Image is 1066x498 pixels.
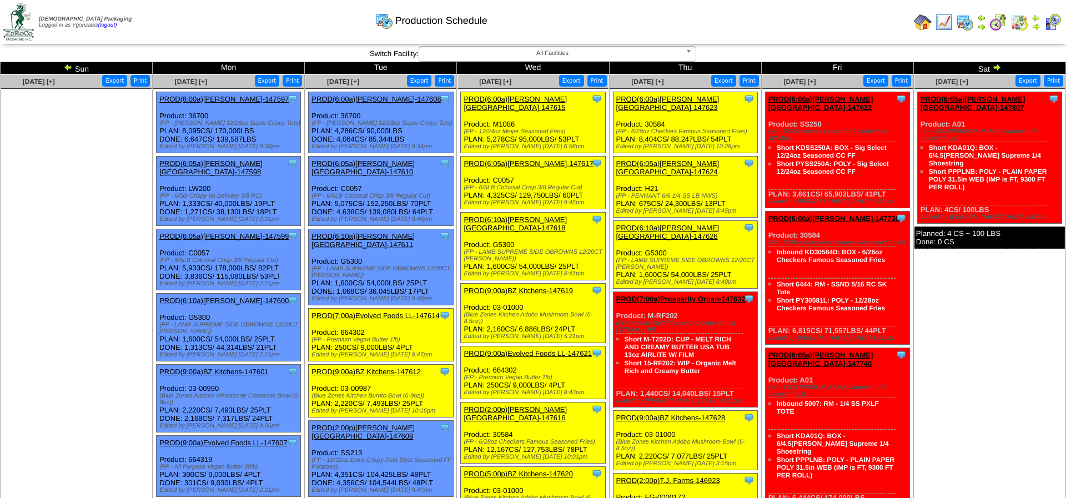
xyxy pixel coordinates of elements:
a: PROD(9:00a)BZ Kitchens-147601 [159,368,269,376]
a: [DATE] [+] [479,78,511,85]
img: Tooltip [439,230,450,242]
a: PROD(6:05a)[PERSON_NAME]-147617 [464,159,593,168]
td: Sat [913,62,1065,74]
div: Edited by [PERSON_NAME] [DATE] 6:47pm [921,214,1062,220]
div: (FP - 6/28oz Checkers Famous Seasoned Fries) [768,239,909,246]
div: Edited by [PERSON_NAME] [DATE] 8:41pm [464,270,605,277]
img: Tooltip [591,93,602,104]
div: (FP - Premium Vegan Butter 1lb) [464,374,605,381]
img: Tooltip [591,214,602,225]
button: Print [435,75,454,87]
div: Edited by [PERSON_NAME] [DATE] 8:43pm [464,389,605,396]
img: arrowleft.gif [1032,13,1040,22]
img: zoroco-logo-small.webp [3,3,34,41]
a: PROD(6:00a)[PERSON_NAME][GEOGRAPHIC_DATA]-147615 [464,95,567,112]
div: Product: 03-01000 PLAN: 2,220CS / 7,077LBS / 25PLT [613,411,757,470]
span: All Facilities [424,47,681,60]
div: (FP - 6/28oz Checkers Famous Seasoned Fries) [616,128,757,135]
span: [DATE] [+] [23,78,55,85]
div: (FP - [PERSON_NAME] 12/28oz Super Crispy Tots) [311,120,452,127]
a: Short PY30581L: POLY - 12/28oz Checkers Famous Seasoned Fries [777,296,885,312]
img: arrowright.gif [977,22,986,31]
div: (FP - 6/28oz Checkers Famous Seasoned Fries) [464,439,605,445]
img: line_graph.gif [935,13,953,31]
a: PROD(9:00a)Evolved Foods LL-147621 [464,349,592,358]
div: Product: 30584 PLAN: 6,815CS / 71,557LBS / 44PLT [765,212,909,345]
img: arrowright.gif [992,63,1001,72]
div: Edited by [PERSON_NAME] [DATE] 10:28pm [616,143,757,150]
div: Edited by [PERSON_NAME] [DATE] 2:21pm [159,280,300,287]
a: Short PPPLNB: POLY - PLAIN PAPER POLY 31.5in WEB (IMP is FT, 9300 FT PER ROLL) [777,456,894,479]
div: Edited by [PERSON_NAME] [DATE] 6:56pm [464,143,605,150]
a: PROD(6:00a)[PERSON_NAME][GEOGRAPHIC_DATA]-147622 [768,95,873,112]
img: Tooltip [591,348,602,359]
div: Product: SS213 PLAN: 4,351CS / 104,425LBS / 48PLT DONE: 4,356CS / 104,544LBS / 48PLT [309,421,453,497]
td: Thu [609,62,761,74]
a: [DATE] [+] [783,78,816,85]
div: (FP - 6/5LB Colossal Crisp 3/8 Regular Cut) [311,193,452,199]
img: Tooltip [287,230,298,242]
div: Edited by [PERSON_NAME] [DATE] 10:16pm [311,408,452,414]
div: Edited by [PERSON_NAME] [DATE] 2:21pm [159,351,300,358]
a: PROD(9:00a)Evolved Foods LL-147607 [159,439,288,447]
div: (FP-Organic Melt Rich and Creamy Butter (12/13oz) - IP) [616,320,757,333]
button: Export [1015,75,1040,87]
div: (Blue Zones Kitchen Minestrone Casserole Bowl (6-9oz)) [159,393,300,406]
button: Print [130,75,150,87]
img: Tooltip [743,475,755,486]
td: Sun [1,62,153,74]
div: Edited by [PERSON_NAME] [DATE] 7:27pm [768,198,909,205]
img: Tooltip [287,366,298,377]
div: Edited by [PERSON_NAME] [DATE] 9:23pm [616,398,757,404]
img: Tooltip [896,213,907,224]
img: Tooltip [287,93,298,104]
div: (FP - Premium Vegan Butter 1lb) [311,336,452,343]
div: Product: SS250 PLAN: 3,661CS / 65,902LBS / 41PLT [765,92,909,208]
a: PROD(6:05a)[PERSON_NAME][GEOGRAPHIC_DATA]-147598 [159,159,263,176]
span: Production Schedule [395,15,487,27]
a: PROD(6:00a)[PERSON_NAME]-147738 [768,214,899,223]
button: Export [863,75,888,87]
img: Tooltip [591,468,602,479]
div: Product: G5300 PLAN: 1,600CS / 54,000LBS / 25PLT DONE: 1,068CS / 36,045LBS / 17PLT [309,229,453,305]
button: Export [255,75,280,87]
div: (FP - All Purpose Vegan Butter 30lb) [159,464,300,470]
div: Product: 30584 PLAN: 12,167CS / 127,753LBS / 78PLT [461,403,605,464]
div: Product: 03-01000 PLAN: 2,160CS / 6,886LBS / 24PLT [461,284,605,343]
a: PROD(9:00a)BZ Kitchens-147612 [311,368,421,376]
img: calendarcustomer.gif [1044,13,1062,31]
div: Edited by [PERSON_NAME] [DATE] 4:12pm [768,335,909,341]
a: PROD(5:00p)BZ Kitchens-147620 [464,470,573,478]
button: Print [587,75,607,87]
div: Product: C0057 PLAN: 5,933CS / 178,000LBS / 82PLT DONE: 3,836CS / 115,080LBS / 53PLT [157,229,301,290]
div: (FP - 6/4.5[PERSON_NAME] Supreme 1/4 Shoestrings) [768,384,909,398]
a: Inbound KD30584D: BOX - 6/28oz Checkers Famous Seasoned Fries [777,248,885,264]
button: Export [711,75,736,87]
div: Edited by [PERSON_NAME] [DATE] 3:15pm [616,460,757,467]
img: Tooltip [287,437,298,448]
div: (Blue Zones Kitchen Burrito Bowl (6-9oz)) [311,393,452,399]
a: [DATE] [+] [327,78,359,85]
a: PROD(6:10a)[PERSON_NAME][GEOGRAPHIC_DATA]-147618 [464,215,567,232]
img: calendarprod.gif [956,13,974,31]
div: Product: C0057 PLAN: 4,325CS / 129,750LBS / 60PLT [461,157,605,209]
div: (FP - LAMB SUPREME SIDE OBROWNS 12/20CT [PERSON_NAME]) [616,257,757,270]
a: PROD(6:10a)[PERSON_NAME][GEOGRAPHIC_DATA]-147611 [311,232,415,249]
div: (FP - 6/5LB Colossal Crisp 3/8 Regular Cut) [159,257,300,264]
div: Edited by [PERSON_NAME] [DATE] 9:48pm [311,216,452,223]
img: Tooltip [591,158,602,169]
a: Short KDSS250A: BOX - Sig Select 12/24oz Seasoned CC FF [777,144,887,159]
div: (Blue Zones Kitchen Adobo Mushroom Bowl (6-8.5oz)) [464,311,605,325]
img: Tooltip [439,158,450,169]
img: Tooltip [439,310,450,321]
div: Edited by [PERSON_NAME] [DATE] 9:06pm [159,422,300,429]
div: Edited by [PERSON_NAME] [DATE] 8:45pm [616,208,757,214]
div: (FP - [PERSON_NAME] 12/28oz Super Crispy Tots) [159,120,300,127]
a: PROD(6:10a)[PERSON_NAME]-147600 [159,296,289,305]
button: Export [559,75,584,87]
a: PROD(2:00p)[PERSON_NAME][GEOGRAPHIC_DATA]-147609 [311,424,415,440]
a: PROD(9:00a)BZ Kitchens-147628 [616,414,726,422]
